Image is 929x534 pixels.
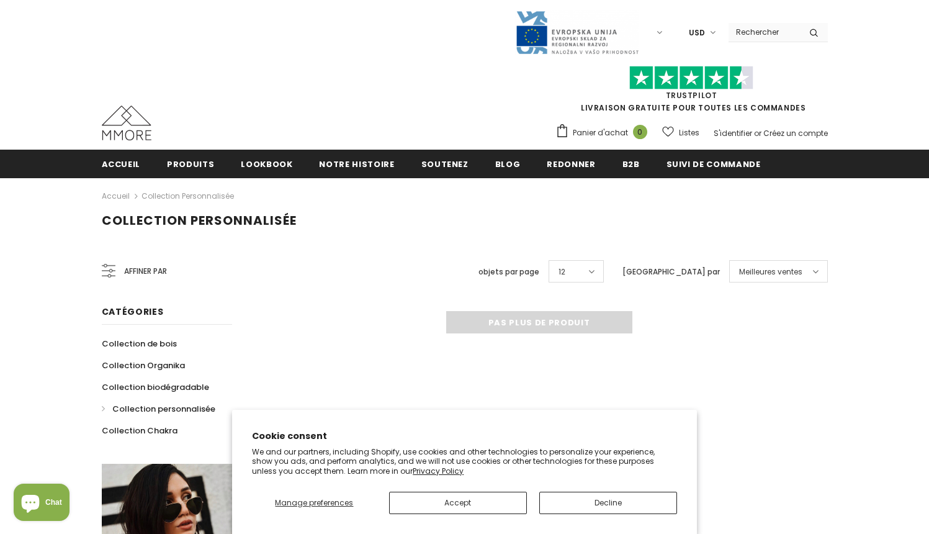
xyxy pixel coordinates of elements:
button: Manage preferences [252,492,376,514]
span: Collection personnalisée [112,403,215,415]
button: Accept [389,492,527,514]
span: Manage preferences [275,497,353,508]
a: Collection Chakra [102,420,177,441]
span: Listes [679,127,699,139]
span: Notre histoire [319,158,394,170]
a: Collection personnalisée [102,398,215,420]
span: Lookbook [241,158,292,170]
a: soutenez [421,150,469,178]
a: Javni Razpis [515,27,639,37]
span: Collection personnalisée [102,212,297,229]
span: Catégories [102,305,164,318]
a: Privacy Policy [413,466,464,476]
a: Créez un compte [763,128,828,138]
a: Suivi de commande [666,150,761,178]
span: Collection Organika [102,360,185,371]
a: Accueil [102,150,141,178]
a: S'identifier [714,128,752,138]
span: Collection Chakra [102,425,177,437]
img: Cas MMORE [102,106,151,140]
inbox-online-store-chat: Shopify online store chat [10,484,73,524]
span: USD [689,27,705,39]
span: Accueil [102,158,141,170]
a: Listes [662,122,699,143]
img: Faites confiance aux étoiles pilotes [629,66,753,90]
h2: Cookie consent [252,430,677,443]
a: Collection personnalisée [141,191,234,201]
span: Panier d'achat [573,127,628,139]
a: Blog [495,150,521,178]
a: Accueil [102,189,130,204]
a: Redonner [547,150,595,178]
a: Lookbook [241,150,292,178]
input: Search Site [729,23,800,41]
a: Collection biodégradable [102,376,209,398]
label: objets par page [478,266,539,278]
span: Produits [167,158,214,170]
a: Collection Organika [102,355,185,376]
span: Collection biodégradable [102,381,209,393]
a: Notre histoire [319,150,394,178]
span: Meilleures ventes [739,266,802,278]
span: Blog [495,158,521,170]
a: Collection de bois [102,333,177,355]
span: Affiner par [124,265,167,278]
span: or [754,128,761,138]
a: TrustPilot [666,90,717,101]
span: 12 [559,266,565,278]
span: soutenez [421,158,469,170]
a: Produits [167,150,214,178]
a: Panier d'achat 0 [555,124,653,142]
img: Javni Razpis [515,10,639,55]
span: Suivi de commande [666,158,761,170]
p: We and our partners, including Shopify, use cookies and other technologies to personalize your ex... [252,447,677,476]
button: Decline [539,492,677,514]
span: B2B [622,158,640,170]
span: LIVRAISON GRATUITE POUR TOUTES LES COMMANDES [555,71,828,113]
a: B2B [622,150,640,178]
label: [GEOGRAPHIC_DATA] par [622,266,720,278]
span: Collection de bois [102,338,177,350]
span: Redonner [547,158,595,170]
span: 0 [633,125,647,139]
